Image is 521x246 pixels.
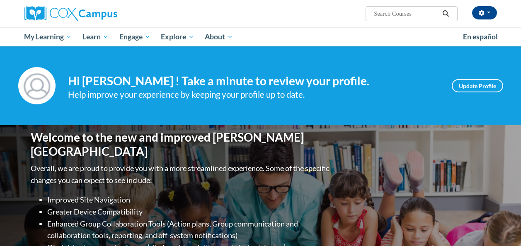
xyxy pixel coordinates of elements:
a: Cox Campus [24,6,174,21]
h4: Hi [PERSON_NAME] ! Take a minute to review your profile. [68,74,439,88]
li: Improved Site Navigation [47,194,331,206]
a: Update Profile [452,79,503,92]
span: En español [463,32,498,41]
span: About [205,32,233,42]
a: My Learning [19,27,78,46]
input: Search Courses [373,9,439,19]
li: Enhanced Group Collaboration Tools (Action plans, Group communication and collaboration tools, re... [47,218,331,242]
p: Overall, we are proud to provide you with a more streamlined experience. Some of the specific cha... [31,162,331,186]
a: Explore [155,27,199,46]
iframe: Button to launch messaging window [488,213,514,239]
div: Main menu [18,27,503,46]
a: About [199,27,238,46]
h1: Welcome to the new and improved [PERSON_NAME][GEOGRAPHIC_DATA] [31,130,331,158]
span: Explore [161,32,194,42]
a: Engage [114,27,156,46]
a: Learn [77,27,114,46]
img: Profile Image [18,67,56,104]
a: En español [458,28,503,46]
li: Greater Device Compatibility [47,206,331,218]
button: Account Settings [472,6,497,19]
span: Learn [82,32,109,42]
div: Help improve your experience by keeping your profile up to date. [68,88,439,101]
span: My Learning [24,32,72,42]
button: Search [439,9,452,19]
span: Engage [119,32,150,42]
img: Cox Campus [24,6,117,21]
